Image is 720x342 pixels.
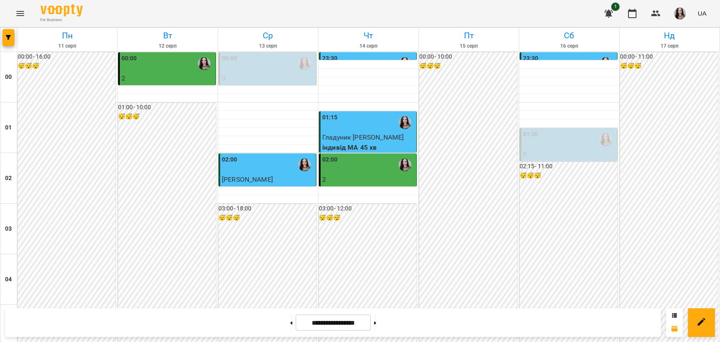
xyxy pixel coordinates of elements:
p: індивід шч 45 хв [222,185,314,195]
h6: 😴😴😴 [419,62,517,71]
h6: Пт [420,29,518,42]
img: Габорак Галина [599,133,612,146]
h6: 15 серп [420,42,518,50]
h6: 😴😴😴 [118,112,216,121]
h6: 00:00 - 11:00 [620,52,718,62]
h6: 13 серп [219,42,317,50]
h6: Ср [219,29,317,42]
span: Гладуник [PERSON_NAME] [322,133,404,141]
p: 2 [322,175,415,185]
span: [PERSON_NAME] [222,175,273,183]
label: 01:15 [322,113,338,122]
p: парне шч 45 хв ([PERSON_NAME]) [322,185,415,205]
label: 23:30 [523,54,539,63]
img: Voopty Logo [40,4,83,16]
h6: 03 [5,224,12,234]
p: 0 [523,149,615,159]
h6: 02 [5,174,12,183]
h6: 11 серп [19,42,116,50]
label: 00:00 [121,54,137,63]
p: 0 [222,73,314,83]
label: 02:00 [322,155,338,164]
h6: 😴😴😴 [520,171,618,180]
h6: Чт [320,29,417,42]
h6: 😴😴😴 [319,213,417,223]
h6: Пн [19,29,116,42]
img: Габорак Галина [399,159,411,171]
h6: 03:00 - 18:00 [218,204,316,213]
h6: 12 серп [119,42,216,50]
h6: 17 серп [621,42,718,50]
h6: 😴😴😴 [18,62,116,71]
img: Габорак Галина [198,57,210,70]
span: For Business [40,17,83,23]
h6: 01:00 - 10:00 [118,103,216,112]
h6: 00:00 - 10:00 [419,52,517,62]
p: індивід шч 45 хв ([PERSON_NAME]) [523,159,615,179]
img: Габорак Галина [399,57,411,70]
span: 1 [611,3,620,11]
img: 23d2127efeede578f11da5c146792859.jpg [674,8,686,19]
h6: 02:15 - 11:00 [520,162,618,171]
h6: 😴😴😴 [218,213,316,223]
img: Габорак Галина [298,57,311,70]
h6: Нд [621,29,718,42]
h6: 14 серп [320,42,417,50]
p: індивід МА 45 хв [322,143,415,153]
label: 01:30 [523,130,539,139]
h6: Вт [119,29,216,42]
h6: 😴😴😴 [620,62,718,71]
button: UA [694,5,710,21]
img: Габорак Галина [399,116,411,129]
img: Габорак Галина [599,57,612,70]
label: 00:00 [222,54,237,63]
h6: Сб [520,29,618,42]
p: парне шч 45 хв ([PERSON_NAME]) [121,83,214,103]
p: індивід матем 45 хв ([PERSON_NAME]) [222,83,314,103]
img: Габорак Галина [298,159,311,171]
span: UA [698,9,707,18]
h6: 03:00 - 12:00 [319,204,417,213]
p: 2 [121,73,214,83]
h6: 04 [5,275,12,284]
label: 02:00 [222,155,237,164]
label: 23:30 [322,54,338,63]
button: Menu [10,3,30,24]
h6: 00:00 - 16:00 [18,52,116,62]
h6: 16 серп [520,42,618,50]
h6: 01 [5,123,12,132]
h6: 00 [5,73,12,82]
